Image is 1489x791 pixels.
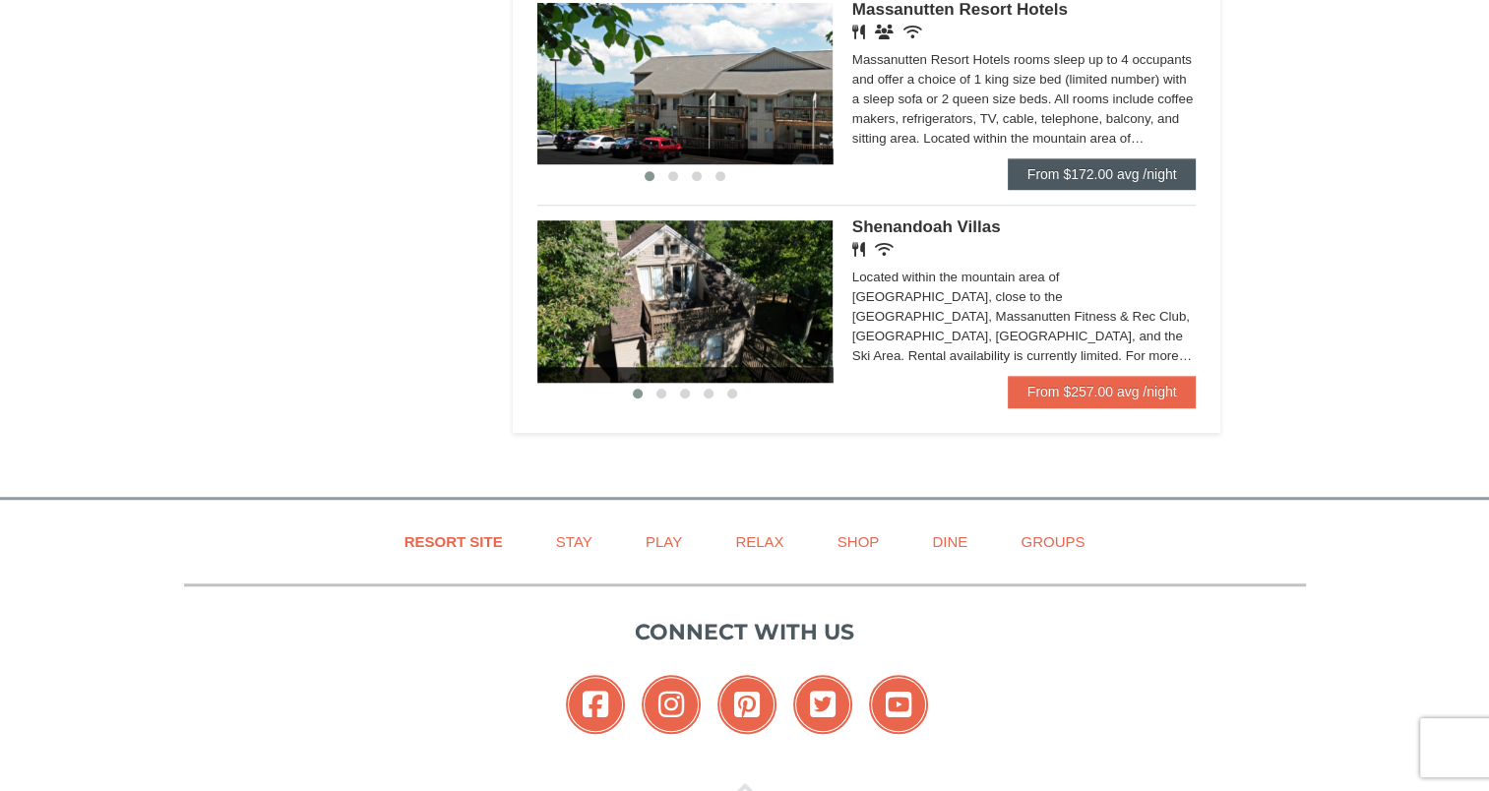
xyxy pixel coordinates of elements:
span: Shenandoah Villas [852,217,1001,236]
div: Located within the mountain area of [GEOGRAPHIC_DATA], close to the [GEOGRAPHIC_DATA], Massanutte... [852,268,1197,366]
a: From $257.00 avg /night [1008,376,1197,407]
i: Restaurant [852,242,865,257]
a: Dine [907,519,992,564]
p: Connect with us [184,616,1306,648]
i: Banquet Facilities [875,25,894,39]
a: Stay [531,519,617,564]
i: Wireless Internet (free) [903,25,922,39]
a: Play [621,519,707,564]
div: Massanutten Resort Hotels rooms sleep up to 4 occupants and offer a choice of 1 king size bed (li... [852,50,1197,149]
a: Shop [813,519,904,564]
i: Restaurant [852,25,865,39]
i: Wireless Internet (free) [875,242,894,257]
a: Relax [711,519,808,564]
a: Resort Site [380,519,527,564]
a: Groups [996,519,1109,564]
a: From $172.00 avg /night [1008,158,1197,190]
